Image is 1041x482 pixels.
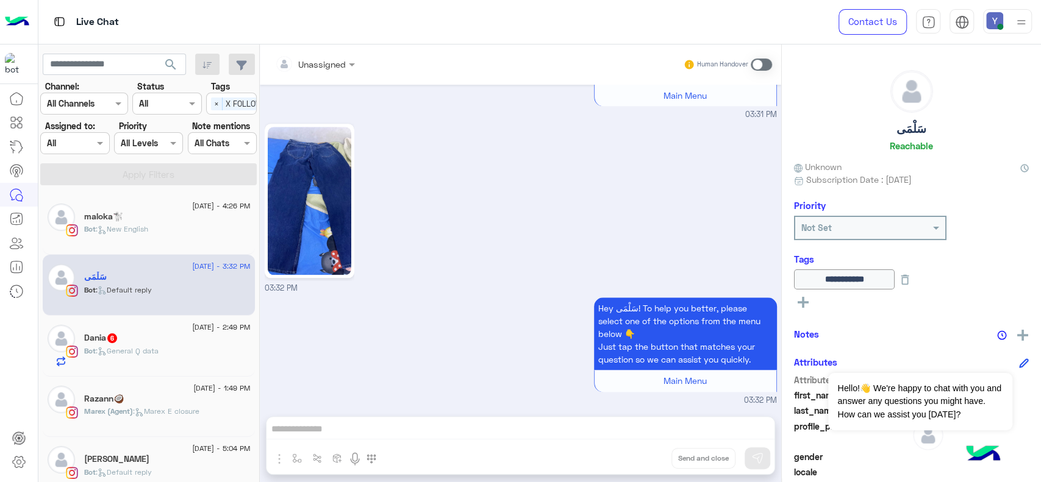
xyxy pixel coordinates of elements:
span: [DATE] - 1:49 PM [193,383,250,394]
h5: سَلْمَى [896,122,926,136]
span: : New English [96,224,148,233]
label: Status [137,80,164,93]
button: Send and close [671,448,735,469]
span: search [163,57,178,72]
span: [DATE] - 5:04 PM [192,443,250,454]
label: Channel: [45,80,79,93]
span: locale [794,466,910,478]
h6: Notes [794,328,819,339]
span: first_name [794,389,910,402]
p: Live Chat [76,14,119,30]
span: Bot [84,346,96,355]
h6: Priority [794,200,826,211]
img: Instagram [66,285,78,297]
span: Main Menu [664,90,707,101]
span: null [913,450,1029,463]
span: : General Q data [96,346,159,355]
span: Main Menu [664,375,707,386]
span: X FOLLOW UP [223,97,277,110]
img: Instagram [66,224,78,236]
img: hulul-logo.png [962,433,1004,476]
img: defaultAdmin.png [913,420,943,450]
img: profile [1014,15,1029,30]
img: tab [955,15,969,29]
img: defaultAdmin.png [48,446,75,473]
h6: Attributes [794,356,837,367]
small: Human Handover [697,60,748,69]
span: : Marex E closure [133,406,199,416]
span: Subscription Date : [DATE] [806,173,912,186]
img: defaultAdmin.png [48,204,75,231]
img: 317874714732967 [5,53,27,75]
img: userImage [986,12,1003,29]
span: Bot [84,285,96,294]
label: Assigned to: [45,119,95,132]
span: last_name [794,404,910,417]
img: Instagram [66,467,78,479]
h5: سَلْمَى [84,272,107,282]
h5: Dania [84,333,118,343]
span: : Default reply [96,467,152,477]
span: Hello!👋 We're happy to chat with you and answer any questions you might have. How can we assist y... [828,373,1012,430]
span: [DATE] - 4:26 PM [192,200,250,211]
span: [DATE] - 3:32 PM [192,261,250,272]
h6: Tags [794,253,1029,264]
p: 24/8/2025, 3:32 PM [594,297,777,370]
span: Bot [84,467,96,477]
span: gender [794,450,910,463]
span: × [211,97,223,110]
span: : Default reply [96,285,152,294]
img: Instagram [66,346,78,358]
label: Tags [211,80,230,93]
span: 6 [107,333,117,343]
span: null [913,466,1029,478]
h6: Reachable [890,140,933,151]
span: 03:31 PM [745,109,777,121]
h5: Razann🥥 [84,394,124,404]
img: defaultAdmin.png [48,325,75,352]
span: [DATE] - 2:49 PM [192,322,250,333]
span: 03:32 PM [265,283,298,292]
img: defaultAdmin.png [48,264,75,291]
button: Apply Filters [40,163,257,185]
img: Instagram [66,406,78,419]
h5: maloka🐩 [84,211,123,222]
label: Priority [119,119,147,132]
span: Marex (Agent) [84,406,133,416]
img: tab [921,15,935,29]
span: profile_pic [794,420,910,448]
span: Bot [84,224,96,233]
img: defaultAdmin.png [891,71,932,112]
a: Contact Us [839,9,907,35]
span: Unknown [794,160,842,173]
span: Attribute Name [794,374,910,386]
img: defaultAdmin.png [48,386,75,413]
label: Note mentions [192,119,250,132]
img: Logo [5,9,29,35]
a: tab [916,9,940,35]
button: search [156,54,186,80]
h5: Nihal George [84,454,149,464]
span: 03:32 PM [744,395,777,406]
img: add [1017,330,1028,341]
img: tab [52,14,67,29]
img: notes [997,330,1007,340]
